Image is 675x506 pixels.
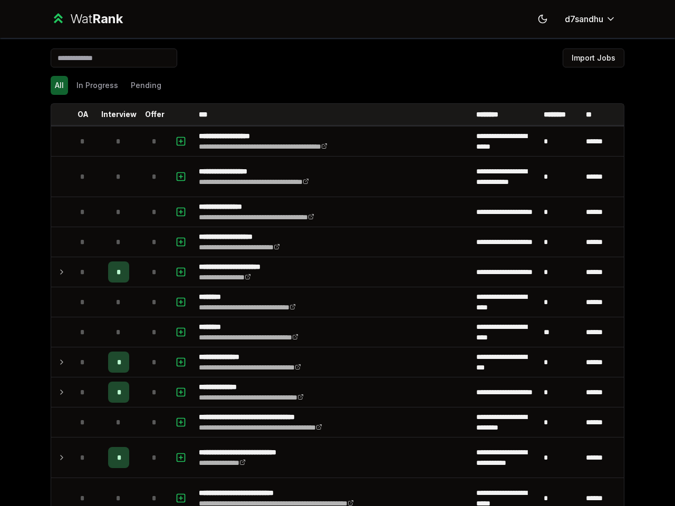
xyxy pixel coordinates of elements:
div: Wat [70,11,123,27]
button: d7sandhu [556,9,624,28]
button: In Progress [72,76,122,95]
span: Rank [92,11,123,26]
button: All [51,76,68,95]
span: d7sandhu [565,13,603,25]
a: WatRank [51,11,123,27]
p: Offer [145,109,165,120]
p: Interview [101,109,137,120]
p: OA [78,109,89,120]
button: Import Jobs [563,48,624,67]
button: Pending [127,76,166,95]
